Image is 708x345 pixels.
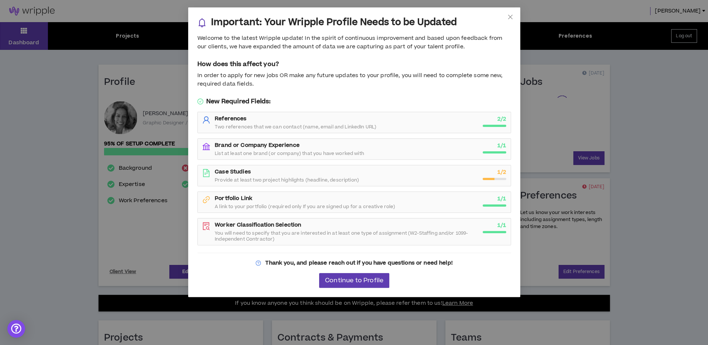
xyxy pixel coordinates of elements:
span: user [202,116,210,124]
div: In order to apply for new jobs OR make any future updates to your profile, you will need to compl... [197,72,511,88]
span: file-text [202,169,210,177]
span: A link to your portfolio (required only If you are signed up for a creative role) [215,204,395,210]
span: bell [197,18,207,27]
span: question-circle [256,261,261,266]
span: link [202,196,210,204]
span: List at least one brand (or company) that you have worked with [215,151,364,156]
button: Continue to Profile [319,273,389,288]
strong: 1 / 2 [497,168,506,176]
h5: How does this affect you? [197,60,511,69]
strong: Portfolio Link [215,194,252,202]
strong: Case Studies [215,168,251,176]
strong: 1 / 1 [497,142,506,149]
button: Close [500,7,520,27]
strong: Worker Classification Selection [215,221,301,229]
strong: 1 / 1 [497,221,506,229]
strong: Thank you, and please reach out if you have questions or need help! [265,259,452,267]
strong: 2 / 2 [497,115,506,123]
span: You will need to specify that you are interested in at least one type of assignment (W2-Staffing ... [215,230,478,242]
span: check-circle [197,99,203,104]
span: bank [202,142,210,151]
strong: Brand or Company Experience [215,141,300,149]
span: Continue to Profile [325,277,383,284]
span: Two references that we can contact (name, email and LinkedIn URL) [215,124,376,130]
h3: Important: Your Wripple Profile Needs to be Updated [211,17,457,28]
strong: References [215,115,246,123]
span: file-search [202,222,210,230]
span: close [507,14,513,20]
div: Welcome to the latest Wripple update! In the spirit of continuous improvement and based upon feed... [197,34,511,51]
h5: New Required Fields: [197,97,511,106]
div: Open Intercom Messenger [7,320,25,338]
strong: 1 / 1 [497,195,506,203]
span: Provide at least two project highlights (headline, description) [215,177,359,183]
